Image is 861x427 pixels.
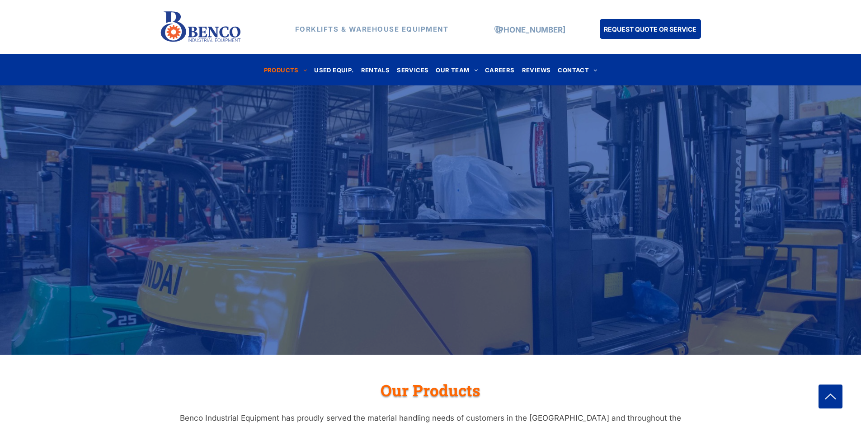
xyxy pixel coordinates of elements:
[481,64,518,76] a: CAREERS
[600,19,701,39] a: REQUEST QUOTE OR SERVICE
[358,64,394,76] a: RENTALS
[604,21,696,38] span: REQUEST QUOTE OR SERVICE
[295,25,449,33] strong: FORKLIFTS & WAREHOUSE EQUIPMENT
[381,380,480,400] span: Our Products
[518,64,555,76] a: REVIEWS
[432,64,481,76] a: OUR TEAM
[393,64,432,76] a: SERVICES
[311,64,357,76] a: USED EQUIP.
[496,25,565,34] a: [PHONE_NUMBER]
[260,64,311,76] a: PRODUCTS
[554,64,601,76] a: CONTACT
